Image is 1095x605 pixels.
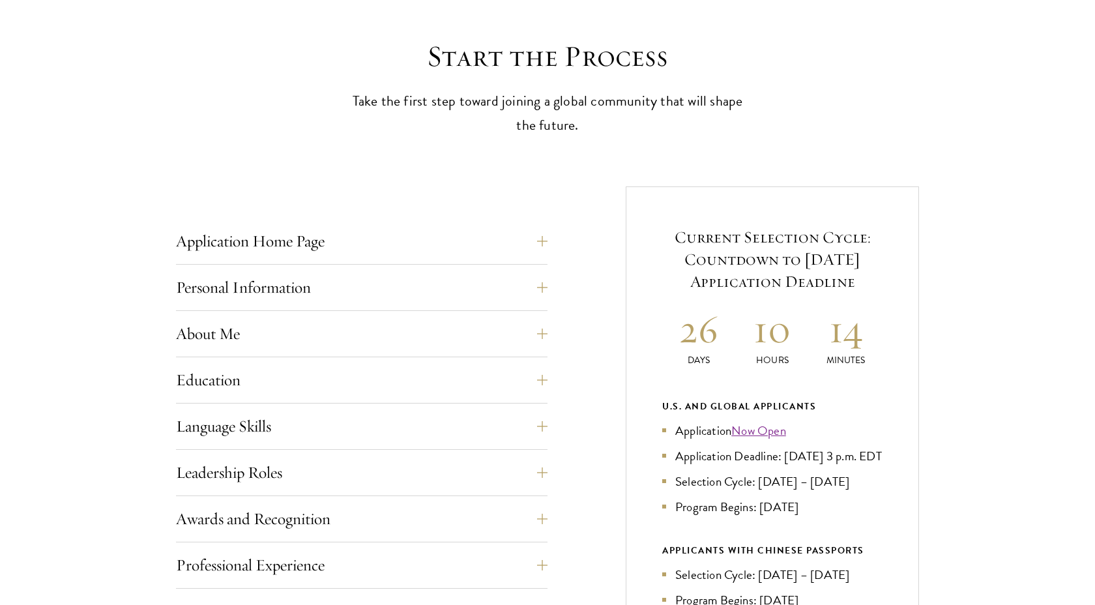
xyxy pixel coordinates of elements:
li: Selection Cycle: [DATE] – [DATE] [662,565,883,584]
button: Professional Experience [176,550,547,581]
h2: 14 [809,304,883,353]
button: Education [176,364,547,396]
a: Now Open [731,421,786,440]
h2: 10 [736,304,810,353]
div: APPLICANTS WITH CHINESE PASSPORTS [662,542,883,559]
h5: Current Selection Cycle: Countdown to [DATE] Application Deadline [662,226,883,293]
li: Application Deadline: [DATE] 3 p.m. EDT [662,447,883,465]
div: U.S. and Global Applicants [662,398,883,415]
p: Days [662,353,736,367]
li: Selection Cycle: [DATE] – [DATE] [662,472,883,491]
h2: Start the Process [345,38,750,75]
p: Hours [736,353,810,367]
button: About Me [176,318,547,349]
h2: 26 [662,304,736,353]
li: Program Begins: [DATE] [662,497,883,516]
button: Application Home Page [176,226,547,257]
button: Language Skills [176,411,547,442]
button: Leadership Roles [176,457,547,488]
button: Awards and Recognition [176,503,547,535]
p: Take the first step toward joining a global community that will shape the future. [345,89,750,138]
button: Personal Information [176,272,547,303]
p: Minutes [809,353,883,367]
li: Application [662,421,883,440]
